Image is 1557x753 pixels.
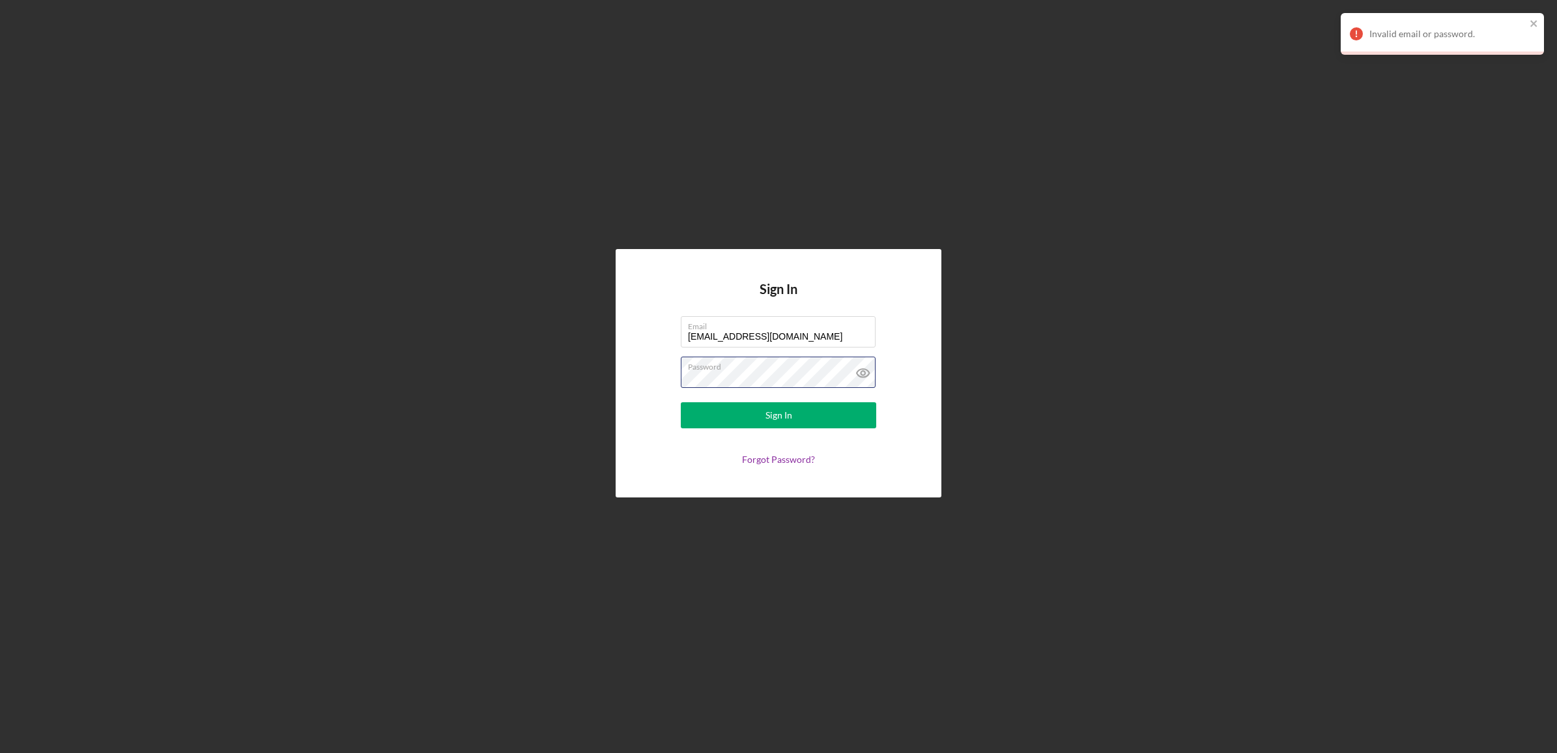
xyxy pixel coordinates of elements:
label: Password [688,357,876,372]
a: Forgot Password? [742,454,815,465]
button: Sign In [681,402,876,428]
div: Sign In [765,402,792,428]
h4: Sign In [760,282,797,316]
div: Invalid email or password. [1369,29,1526,39]
button: close [1530,18,1539,31]
label: Email [688,317,876,331]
